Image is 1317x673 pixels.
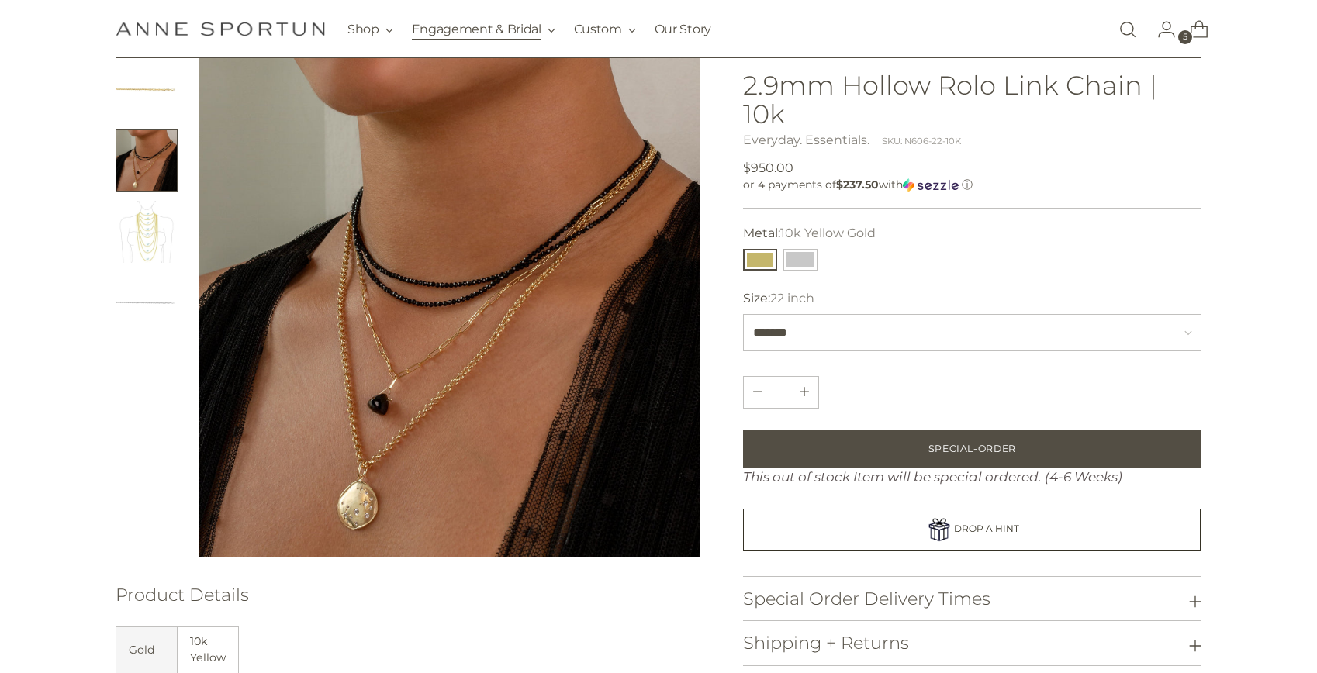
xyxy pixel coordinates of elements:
[762,377,800,408] input: Product quantity
[116,129,178,192] button: Change image to image 2
[347,12,393,47] button: Shop
[744,377,772,408] button: Add product quantity
[1177,14,1208,45] a: Open cart modal
[116,585,700,605] h3: Product Details
[743,468,1201,488] div: This out of stock Item will be special ordered. (4-6 Weeks)
[1178,30,1192,44] span: 5
[1145,14,1176,45] a: Go to the account page
[655,12,711,47] a: Our Story
[770,291,814,305] span: 22 inch
[116,272,178,334] button: Change image to image 4
[116,201,178,263] button: Change image to image 3
[954,523,1019,535] span: DROP A HINT
[743,178,1201,192] div: or 4 payments of$237.50withSezzle Click to learn more about Sezzle
[116,626,178,673] th: Gold
[1112,14,1143,45] a: Open search modal
[116,58,178,120] button: Change image to image 1
[743,249,777,271] button: 10k Yellow Gold
[743,577,1201,621] button: Special Order Delivery Times
[882,135,961,148] div: SKU: N606-22-10K
[116,22,325,36] a: Anne Sportun Fine Jewellery
[199,58,700,558] img: 2.9mm Hollow Rolo Link Chain | 10k
[743,633,909,653] h3: Shipping + Returns
[783,249,818,271] button: 10k White Gold
[790,377,818,408] button: Subtract product quantity
[574,12,636,47] button: Custom
[743,509,1201,550] a: DROP A HINT
[412,12,555,47] button: Engagement & Bridal
[178,626,239,673] td: 10k Yellow
[743,589,990,609] h3: Special Order Delivery Times
[743,224,876,243] label: Metal:
[743,178,1201,192] div: or 4 payments of with
[743,133,869,147] a: Everyday. Essentials.
[743,430,1201,468] button: Add to Bag
[743,621,1201,665] button: Shipping + Returns
[743,159,793,178] span: $950.00
[743,289,814,308] label: Size:
[928,442,1016,456] span: Special-Order
[836,178,879,192] span: $237.50
[903,178,959,192] img: Sezzle
[743,71,1201,128] h1: 2.9mm Hollow Rolo Link Chain | 10k
[780,226,876,240] span: 10k Yellow Gold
